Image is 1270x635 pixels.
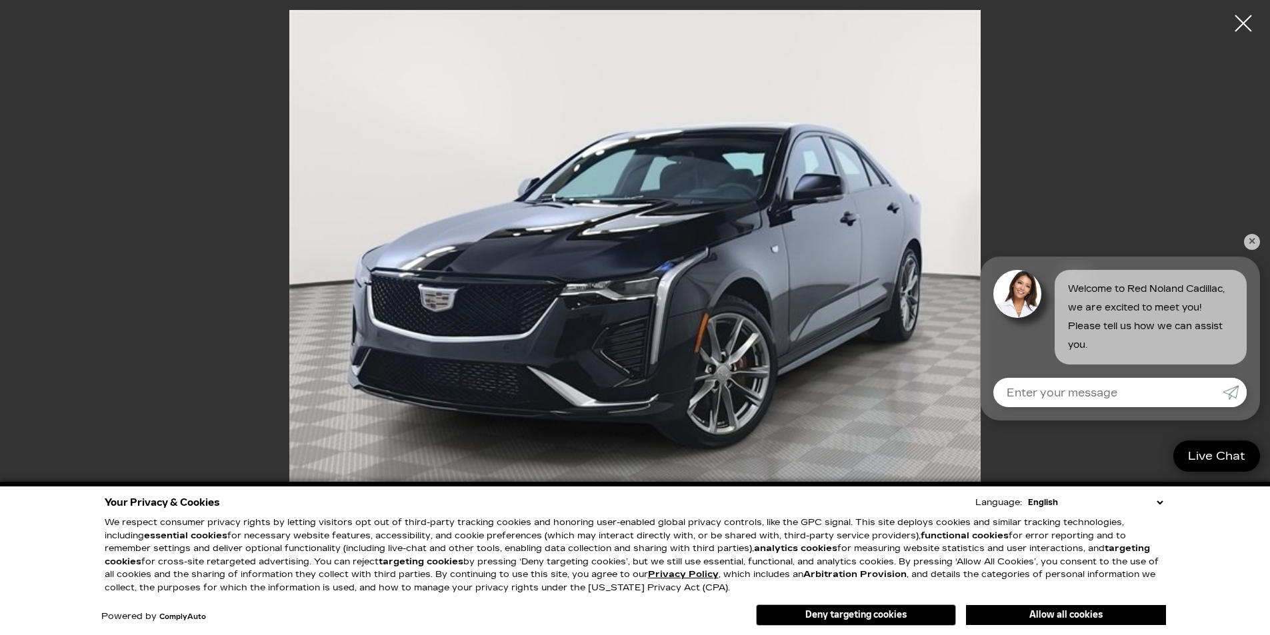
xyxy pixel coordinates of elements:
strong: essential cookies [144,530,227,541]
a: ComplyAuto [159,613,206,621]
div: Powered by [101,612,206,621]
div: Welcome to Red Noland Cadillac, we are excited to meet you! Please tell us how we can assist you. [1055,270,1247,364]
div: Language: [975,498,1022,507]
input: Enter your message [993,378,1223,407]
strong: functional cookies [921,530,1009,541]
img: New 2024 Black Raven Cadillac Sport image 1 [235,10,1035,528]
strong: analytics cookies [754,543,837,554]
button: Allow all cookies [966,605,1166,625]
strong: targeting cookies [379,556,463,567]
p: We respect consumer privacy rights by letting visitors opt out of third-party tracking cookies an... [105,516,1166,594]
a: Live Chat [1173,440,1260,472]
strong: targeting cookies [105,543,1150,567]
div: Next [1055,255,1095,315]
img: Agent profile photo [993,270,1041,318]
button: Deny targeting cookies [756,604,956,626]
a: Privacy Policy [648,569,719,580]
span: Live Chat [1181,448,1252,464]
span: Your Privacy & Cookies [105,493,220,512]
a: Submit [1223,378,1247,407]
strong: Arbitration Provision [803,569,907,580]
select: Language Select [1025,496,1166,509]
